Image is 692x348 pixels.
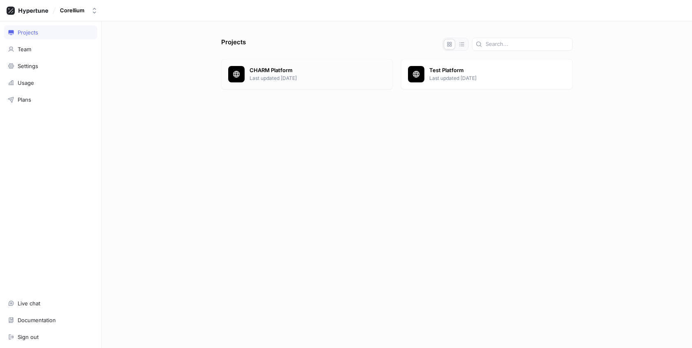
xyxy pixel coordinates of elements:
[18,63,38,69] div: Settings
[60,7,85,14] div: Corellium
[57,4,101,17] button: Corellium
[486,40,569,48] input: Search...
[250,66,386,75] p: CHARM Platform
[250,75,386,82] p: Last updated [DATE]
[18,96,31,103] div: Plans
[4,313,97,327] a: Documentation
[429,66,566,75] p: Test Platform
[429,75,566,82] p: Last updated [DATE]
[18,300,40,307] div: Live chat
[4,76,97,90] a: Usage
[18,80,34,86] div: Usage
[18,317,56,323] div: Documentation
[18,46,31,52] div: Team
[221,38,246,51] p: Projects
[18,29,38,36] div: Projects
[4,59,97,73] a: Settings
[4,25,97,39] a: Projects
[4,93,97,107] a: Plans
[4,42,97,56] a: Team
[18,334,39,340] div: Sign out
